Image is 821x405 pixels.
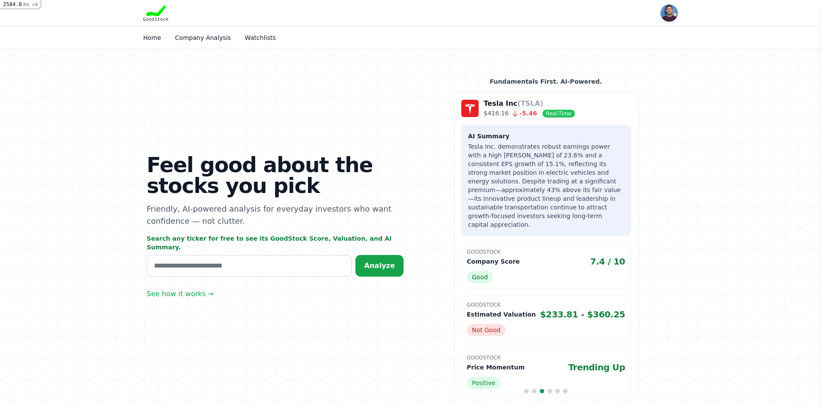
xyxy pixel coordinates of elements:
[555,389,560,393] span: Go to slide 5
[23,1,30,7] span: ms
[468,132,624,140] h3: AI Summary
[467,324,506,336] span: Not Good
[468,142,624,229] p: Tesla Inc. demonstrates robust earnings power with a high [PERSON_NAME] of 23.6% and a consistent...
[509,110,537,117] span: -5.46
[143,34,161,41] a: Home
[454,77,638,86] p: Fundamentals First. AI-Powered.
[461,100,479,117] img: Company Logo
[3,2,22,7] span: 2584.0
[467,301,625,308] p: GoodStock
[467,248,625,255] p: GoodStock
[32,2,38,7] span: 6
[590,255,625,268] span: 7.4 / 10
[147,289,213,299] a: See how it works →
[568,361,625,373] span: Trending Up
[147,154,404,196] h1: Feel good about the stocks you pick
[467,377,501,389] span: Positive
[245,34,276,41] a: Watchlists
[532,389,536,393] span: Go to slide 2
[143,5,168,21] img: Goodstock Logo
[147,203,404,227] p: Friendly, AI-powered analysis for everyday investors who want confidence — not clutter.
[548,389,552,393] span: Go to slide 4
[467,354,625,361] p: GoodStock
[147,234,404,251] p: Search any ticker for free to see its GoodStock Score, Valuation, and AI Summary.
[355,255,404,277] button: Analyze
[364,261,395,270] span: Analyze
[467,310,536,319] p: Estimated Valuation
[484,109,575,118] p: $416.16
[467,271,493,283] span: Good
[175,34,231,41] a: Company Analysis
[467,363,525,372] p: Price Momentum
[524,389,529,393] span: Go to slide 1
[467,257,520,266] p: Company Score
[542,110,575,118] span: Real-Time
[540,308,625,320] span: $233.81 - $360.25
[660,4,678,22] img: user photo
[517,99,543,108] span: (TSLA)
[563,389,568,393] span: Go to slide 6
[484,98,575,109] p: Tesla Inc
[540,389,544,393] span: Go to slide 3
